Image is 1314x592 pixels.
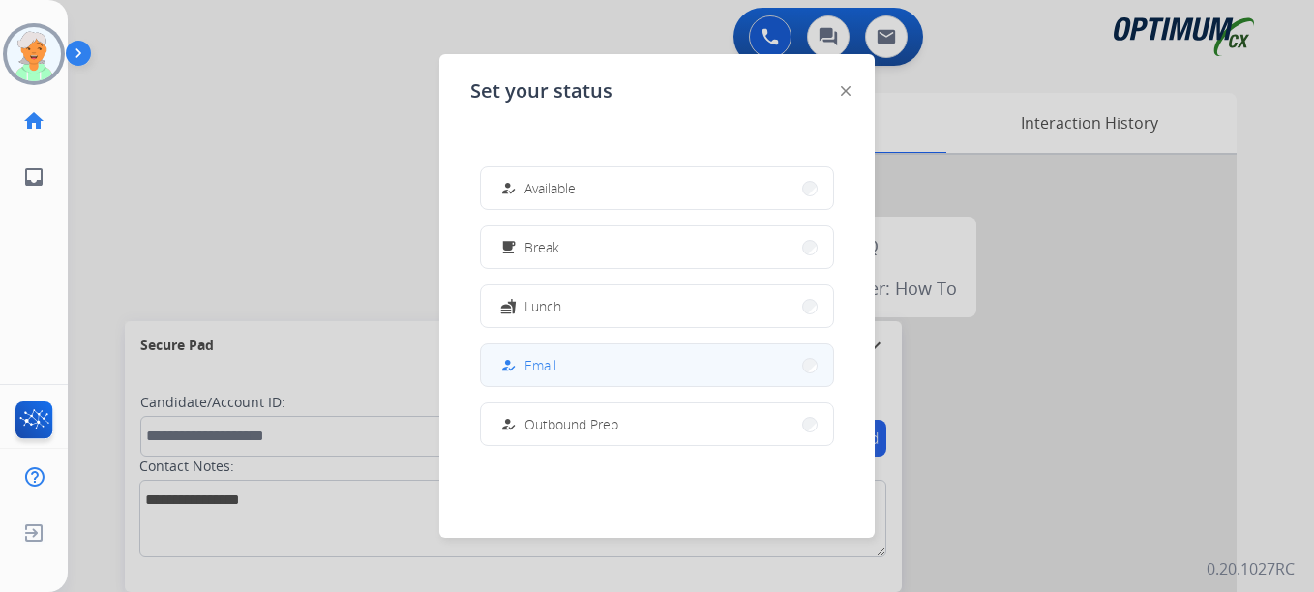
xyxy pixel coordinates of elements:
button: Lunch [481,285,833,327]
mat-icon: how_to_reg [500,180,517,196]
mat-icon: how_to_reg [500,416,517,432]
span: Break [524,237,559,257]
mat-icon: inbox [22,165,45,189]
img: close-button [841,86,851,96]
mat-icon: home [22,109,45,133]
span: Email [524,355,556,375]
mat-icon: free_breakfast [500,239,517,255]
button: Outbound Prep [481,403,833,445]
span: Outbound Prep [524,414,618,434]
p: 0.20.1027RC [1207,557,1295,580]
button: Email [481,344,833,386]
button: Available [481,167,833,209]
img: avatar [7,27,61,81]
button: Break [481,226,833,268]
span: Set your status [470,77,612,104]
span: Available [524,178,576,198]
mat-icon: fastfood [500,298,517,314]
mat-icon: how_to_reg [500,357,517,373]
span: Lunch [524,296,561,316]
